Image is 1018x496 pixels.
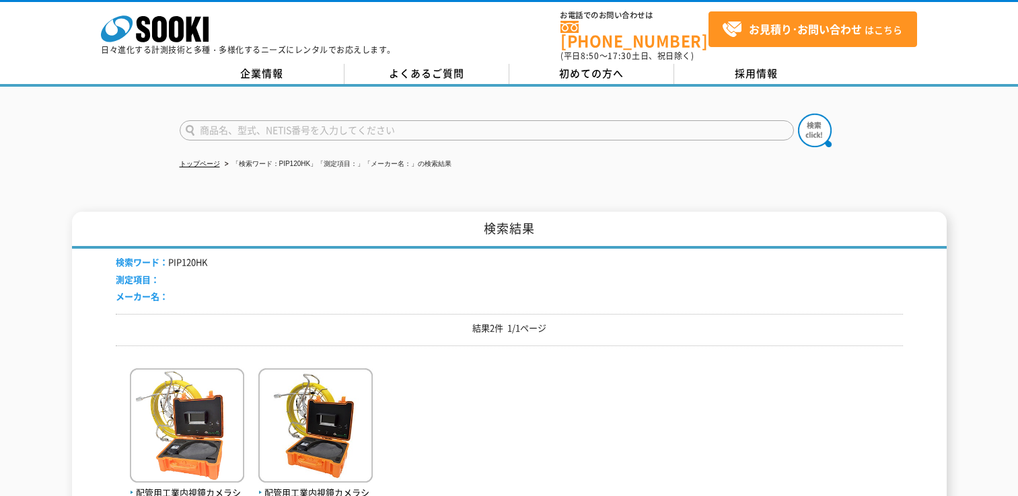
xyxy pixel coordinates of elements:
img: PIP120HK（φ50mm／120m） [258,368,373,486]
a: よくあるご質問 [344,64,509,84]
li: 「検索ワード：PIP120HK」「測定項目：」「メーカー名：」の検索結果 [222,157,452,171]
li: PIP120HK [116,255,207,270]
span: 検索ワード： [116,255,168,268]
span: はこちら [722,19,902,40]
span: 初めての方へ [559,66,624,81]
span: 8:50 [581,50,599,62]
span: メーカー名： [116,290,168,302]
span: お電話でのお問い合わせは [560,11,708,19]
a: 採用情報 [674,64,839,84]
a: トップページ [180,160,220,167]
strong: お見積り･お問い合わせ [749,21,862,37]
a: 初めての方へ [509,64,674,84]
input: 商品名、型式、NETIS番号を入力してください [180,120,794,140]
img: btn_search.png [798,114,832,147]
span: 17:30 [608,50,632,62]
span: 測定項目： [116,273,159,286]
a: [PHONE_NUMBER] [560,21,708,48]
h1: 検索結果 [72,212,947,249]
p: 日々進化する計測技術と多種・多様化するニーズにレンタルでお応えします。 [101,46,396,54]
a: 企業情報 [180,64,344,84]
a: お見積り･お問い合わせはこちら [708,11,917,47]
span: (平日 ～ 土日、祝日除く) [560,50,694,62]
p: 結果2件 1/1ページ [116,321,903,335]
img: PIP120HK(Φ40mm/120m/記録) [130,368,244,486]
